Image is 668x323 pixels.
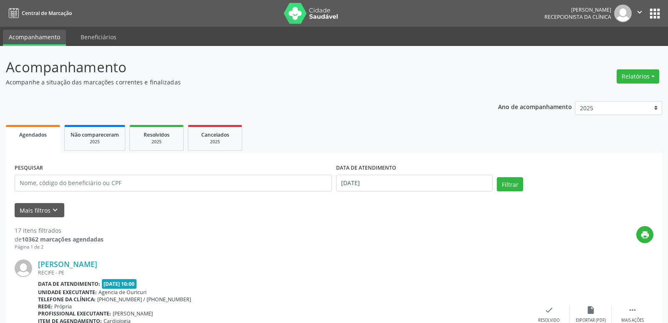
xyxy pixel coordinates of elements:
[194,139,236,145] div: 2025
[15,226,104,235] div: 17 itens filtrados
[136,139,177,145] div: 2025
[640,230,650,239] i: print
[632,5,648,22] button: 
[38,289,97,296] b: Unidade executante:
[99,289,147,296] span: Agencia de Ouricuri
[6,6,72,20] a: Central de Marcação
[497,177,523,191] button: Filtrar
[617,69,659,84] button: Relatórios
[636,226,653,243] button: print
[15,235,104,244] div: de
[336,162,396,175] label: DATA DE ATENDIMENTO
[102,279,137,289] span: [DATE] 10:00
[71,131,119,138] span: Não compareceram
[71,139,119,145] div: 2025
[6,78,465,86] p: Acompanhe a situação das marcações correntes e finalizadas
[38,280,100,287] b: Data de atendimento:
[544,13,611,20] span: Recepcionista da clínica
[336,175,493,191] input: Selecione um intervalo
[544,6,611,13] div: [PERSON_NAME]
[15,162,43,175] label: PESQUISAR
[38,296,96,303] b: Telefone da clínica:
[586,305,595,315] i: insert_drive_file
[144,131,170,138] span: Resolvidos
[19,131,47,138] span: Agendados
[22,235,104,243] strong: 10362 marcações agendadas
[22,10,72,17] span: Central de Marcação
[51,206,60,215] i: keyboard_arrow_down
[38,303,53,310] b: Rede:
[15,244,104,251] div: Página 1 de 2
[38,259,97,269] a: [PERSON_NAME]
[54,303,72,310] span: Própria
[498,101,572,112] p: Ano de acompanhamento
[15,203,64,218] button: Mais filtroskeyboard_arrow_down
[628,305,637,315] i: 
[38,310,111,317] b: Profissional executante:
[75,30,122,44] a: Beneficiários
[97,296,191,303] span: [PHONE_NUMBER] / [PHONE_NUMBER]
[614,5,632,22] img: img
[15,175,332,191] input: Nome, código do beneficiário ou CPF
[635,8,644,17] i: 
[113,310,153,317] span: [PERSON_NAME]
[201,131,229,138] span: Cancelados
[544,305,554,315] i: check
[3,30,66,46] a: Acompanhamento
[648,6,662,21] button: apps
[15,259,32,277] img: img
[6,57,465,78] p: Acompanhamento
[38,269,528,276] div: RECIFE - PE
